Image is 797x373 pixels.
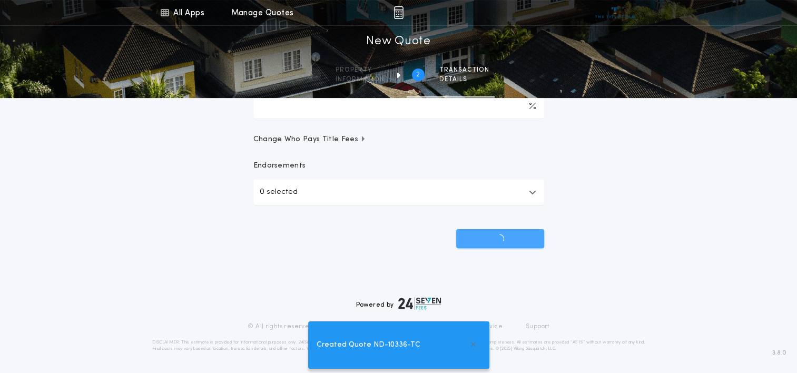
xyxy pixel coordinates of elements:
[253,134,367,145] span: Change Who Pays Title Fees
[366,33,430,50] h1: New Quote
[336,75,385,84] span: information
[253,180,544,205] button: 0 selected
[393,6,404,19] img: img
[356,297,441,310] div: Powered by
[416,71,420,79] h2: 2
[317,339,420,351] span: Created Quote ND-10336-TC
[595,7,635,18] img: vs-icon
[398,297,441,310] img: logo
[253,161,544,171] p: Endorsements
[260,186,298,199] p: 0 selected
[253,93,544,119] input: Downpayment Percentage
[439,66,489,74] span: Transaction
[336,66,385,74] span: Property
[439,75,489,84] span: details
[253,134,544,145] button: Change Who Pays Title Fees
